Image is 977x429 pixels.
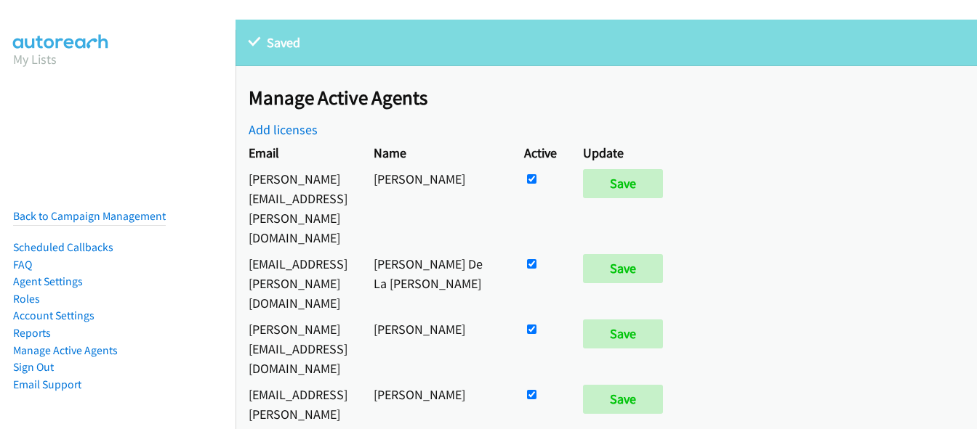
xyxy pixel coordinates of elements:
[13,360,54,374] a: Sign Out
[13,51,57,68] a: My Lists
[13,292,40,306] a: Roles
[249,86,977,110] h2: Manage Active Agents
[13,377,81,391] a: Email Support
[236,316,361,381] td: [PERSON_NAME][EMAIL_ADDRESS][DOMAIN_NAME]
[361,250,511,316] td: [PERSON_NAME] De La [PERSON_NAME]
[236,250,361,316] td: [EMAIL_ADDRESS][PERSON_NAME][DOMAIN_NAME]
[236,139,361,166] th: Email
[13,326,51,340] a: Reports
[583,319,663,348] input: Save
[511,139,570,166] th: Active
[583,169,663,198] input: Save
[361,166,511,250] td: [PERSON_NAME]
[13,274,83,288] a: Agent Settings
[249,33,964,52] p: Saved
[236,166,361,250] td: [PERSON_NAME][EMAIL_ADDRESS][PERSON_NAME][DOMAIN_NAME]
[13,240,113,254] a: Scheduled Callbacks
[13,209,166,223] a: Back to Campaign Management
[13,343,118,357] a: Manage Active Agents
[361,316,511,381] td: [PERSON_NAME]
[583,385,663,414] input: Save
[361,139,511,166] th: Name
[583,254,663,283] input: Save
[13,258,32,271] a: FAQ
[249,121,318,138] a: Add licenses
[570,139,683,166] th: Update
[13,309,95,322] a: Account Settings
